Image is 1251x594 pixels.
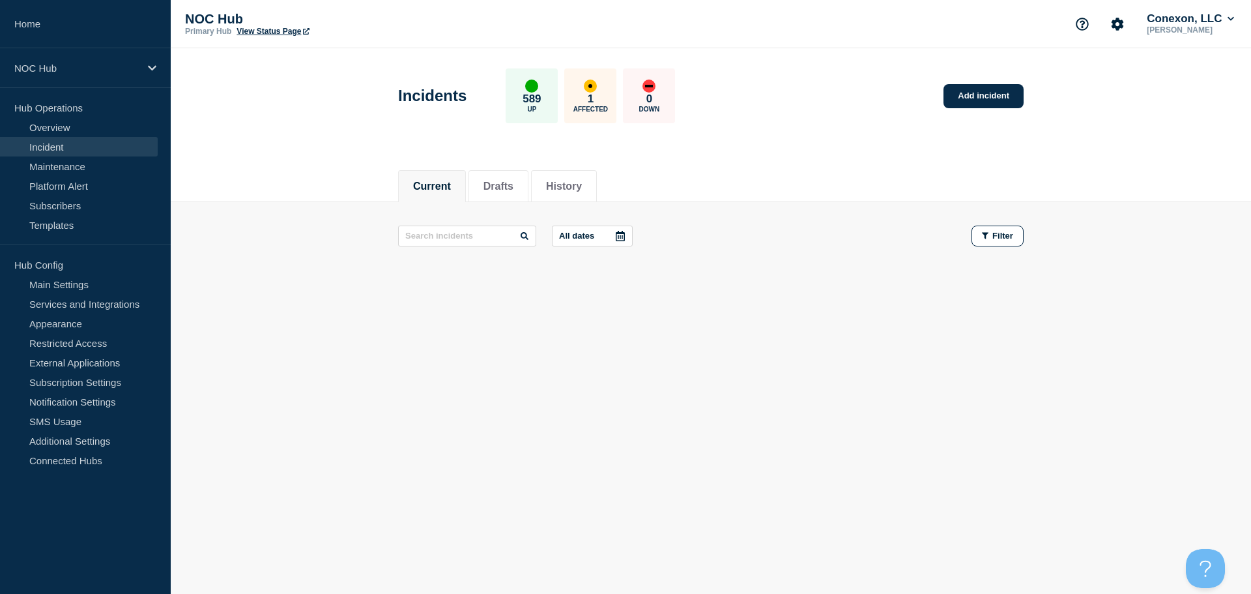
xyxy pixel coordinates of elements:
[525,80,538,93] div: up
[1104,10,1131,38] button: Account settings
[413,181,451,192] button: Current
[546,181,582,192] button: History
[1144,25,1237,35] p: [PERSON_NAME]
[992,231,1013,241] span: Filter
[552,226,633,246] button: All dates
[971,226,1024,246] button: Filter
[1144,12,1237,25] button: Conexon, LLC
[1069,10,1096,38] button: Support
[584,80,597,93] div: affected
[185,12,446,27] p: NOC Hub
[237,27,309,36] a: View Status Page
[559,231,594,241] p: All dates
[523,93,541,106] p: 589
[642,80,655,93] div: down
[14,63,139,74] p: NOC Hub
[573,106,608,113] p: Affected
[185,27,231,36] p: Primary Hub
[527,106,536,113] p: Up
[398,226,536,246] input: Search incidents
[639,106,660,113] p: Down
[646,93,652,106] p: 0
[943,84,1024,108] a: Add incident
[588,93,594,106] p: 1
[398,87,467,105] h1: Incidents
[1186,549,1225,588] iframe: Help Scout Beacon - Open
[483,181,513,192] button: Drafts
